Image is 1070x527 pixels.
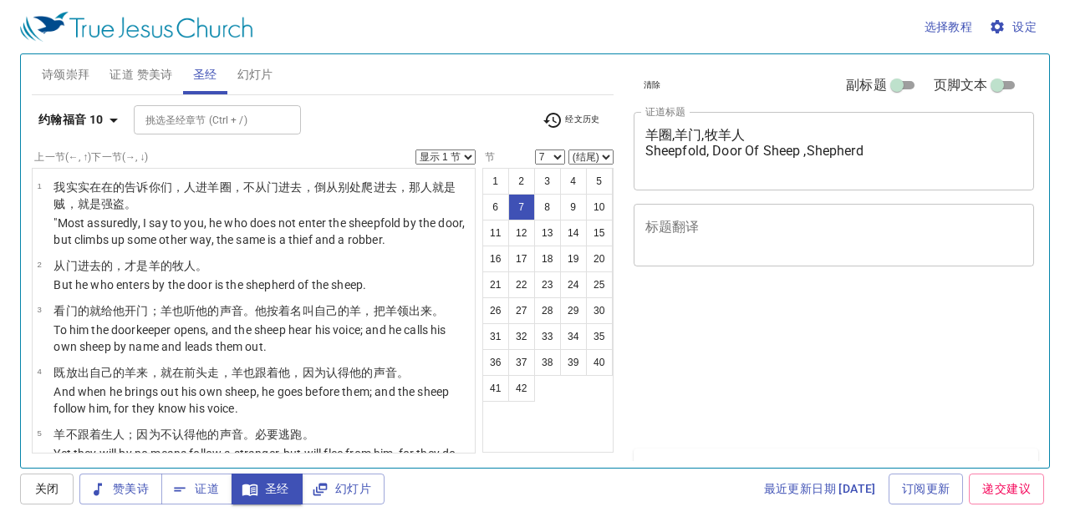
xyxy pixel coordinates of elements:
button: 39 [560,349,587,376]
button: 26 [482,297,509,324]
wg833: ，不 [53,180,456,210]
span: 经文历史 [543,110,600,130]
button: 圣经 [232,474,303,504]
button: 约翰福音 10 [32,104,130,135]
wg1519: 羊圈 [53,180,456,210]
a: 最近更新日期 [DATE] [757,474,883,504]
span: 订阅更新 [902,479,950,499]
a: 订阅更新 [889,474,964,504]
wg191: 他的 [196,304,444,317]
span: 圣经 [245,479,289,499]
button: 36 [482,349,509,376]
span: 诗颂崇拜 [42,64,90,85]
button: 11 [482,220,509,246]
button: 赞美诗 [79,474,162,504]
button: 16 [482,246,509,272]
wg3754: 认得 [326,366,409,379]
button: 14 [560,220,587,246]
span: 1 [37,181,41,190]
wg1715: 走 [207,366,409,379]
span: 关闭 [33,479,60,499]
label: 节 [482,152,496,162]
span: 3 [37,305,41,314]
wg2398: 羊 [125,366,409,379]
wg1525: 的，才 [101,259,207,272]
wg281: 的告诉 [53,180,456,210]
button: 7 [508,194,535,220]
button: 24 [560,271,587,298]
wg1492: 他的声音 [196,428,314,441]
button: 15 [586,220,613,246]
span: 证道 [175,479,219,499]
button: 40 [586,349,613,376]
button: 33 [534,323,561,350]
wg846: 声音 [374,366,409,379]
button: 30 [586,297,613,324]
button: 13 [534,220,561,246]
button: 关闭 [20,474,74,504]
span: 最近更新日期 [DATE] [764,479,876,499]
button: 42 [508,375,535,402]
button: 22 [508,271,535,298]
wg3004: 你们 [53,180,456,210]
p: To him the doorkeeper opens, and the sheep hear his voice; and he calls his own sheep by name and... [53,322,470,355]
button: 6 [482,194,509,220]
span: 5 [37,428,41,438]
wg5456: 。 [397,366,409,379]
wg4263: 的牧人 [160,259,208,272]
button: 41 [482,375,509,402]
input: Type Bible Reference [139,110,268,129]
button: 27 [508,297,535,324]
wg455: 门；羊 [136,304,444,317]
wg3686: 叫 [303,304,445,317]
wg4263: 也 [172,304,445,317]
span: 副标题 [846,75,886,95]
wg4263: ，把羊领出来 [361,304,444,317]
button: 幻灯片 [302,474,385,504]
label: 上一节 (←, ↑) 下一节 (→, ↓) [34,152,148,162]
span: 幻灯片 [315,479,371,499]
button: 28 [534,297,561,324]
p: 看门的 [53,302,470,319]
a: 递交建议 [969,474,1044,504]
b: 约翰福音 10 [38,109,104,130]
button: 设定 [986,12,1043,43]
span: 递交建议 [982,479,1031,499]
p: And when he brings out his own sheep, he goes before them; and the sheep follow him, for they kno... [53,383,470,417]
wg846: 声音 [220,304,445,317]
button: 37 [508,349,535,376]
button: 18 [534,246,561,272]
button: 23 [534,271,561,298]
wg846: ，因为 [290,366,409,379]
span: 赞美诗 [93,479,149,499]
p: 从 [53,257,366,274]
img: True Jesus Church [20,12,252,42]
button: 3 [534,168,561,195]
wg5343: 。 [303,428,314,441]
wg4263: 也 [243,366,409,379]
wg5129: 开 [125,304,444,317]
wg2812: ，就是 [66,197,137,210]
wg5456: 。他按着 [243,304,445,317]
wg1161: 是 [136,259,207,272]
wg1544: 自己的 [89,366,409,379]
wg2564: 自己的 [314,304,445,317]
button: 1 [482,168,509,195]
iframe: from-child [627,284,956,442]
wg2532: 放出 [66,366,409,379]
wg4198: ，羊 [220,366,409,379]
wg4166: 。 [196,259,207,272]
button: 12 [508,220,535,246]
wg245: ；因为 [125,428,313,441]
button: 4 [560,168,587,195]
button: 34 [560,323,587,350]
wg2532: 跟着 [255,366,409,379]
wg2532: 强盗 [101,197,136,210]
wg190: 生人 [101,428,314,441]
button: 20 [586,246,613,272]
button: 35 [586,323,613,350]
p: 既 [53,364,470,381]
wg3756: 认得 [172,428,314,441]
wg3754: 不 [160,428,314,441]
textarea: 羊圈,羊门,牧羊人 Sheepfold, Door Of Sheep ,Shepherd [645,127,1023,175]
